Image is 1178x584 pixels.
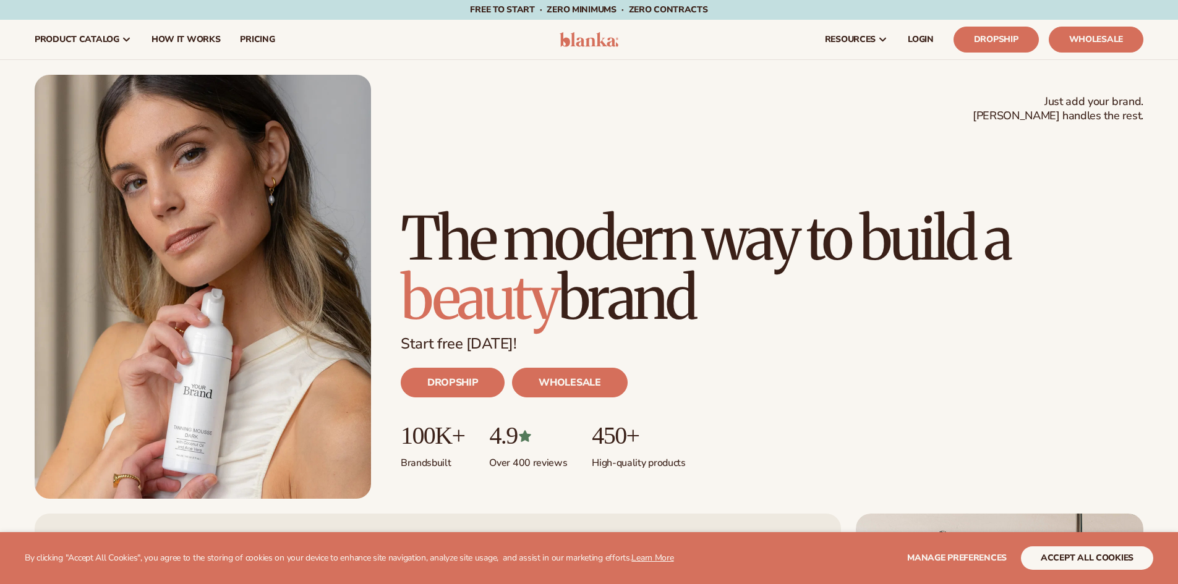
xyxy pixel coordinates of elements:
[954,27,1039,53] a: Dropship
[35,75,371,499] img: Blanka hero private label beauty Female holding tanning mousse
[142,20,231,59] a: How It Works
[240,35,275,44] span: pricing
[907,546,1007,570] button: Manage preferences
[908,35,934,44] span: LOGIN
[898,20,944,59] a: LOGIN
[401,368,505,397] a: DROPSHIP
[825,35,876,44] span: resources
[973,95,1143,124] span: Just add your brand. [PERSON_NAME] handles the rest.
[1021,546,1153,570] button: accept all cookies
[907,552,1007,564] span: Manage preferences
[25,553,674,564] p: By clicking "Accept All Cookies", you agree to the storing of cookies on your device to enhance s...
[1049,27,1143,53] a: Wholesale
[230,20,284,59] a: pricing
[470,4,707,15] span: Free to start · ZERO minimums · ZERO contracts
[152,35,221,44] span: How It Works
[401,209,1143,328] h1: The modern way to build a brand
[35,35,119,44] span: product catalog
[401,335,1143,353] p: Start free [DATE]!
[25,20,142,59] a: product catalog
[592,449,685,470] p: High-quality products
[560,32,618,47] img: logo
[489,449,567,470] p: Over 400 reviews
[401,422,464,449] p: 100K+
[489,422,567,449] p: 4.9
[631,552,673,564] a: Learn More
[815,20,898,59] a: resources
[401,261,558,335] span: beauty
[592,422,685,449] p: 450+
[401,449,464,470] p: Brands built
[512,368,627,397] a: WHOLESALE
